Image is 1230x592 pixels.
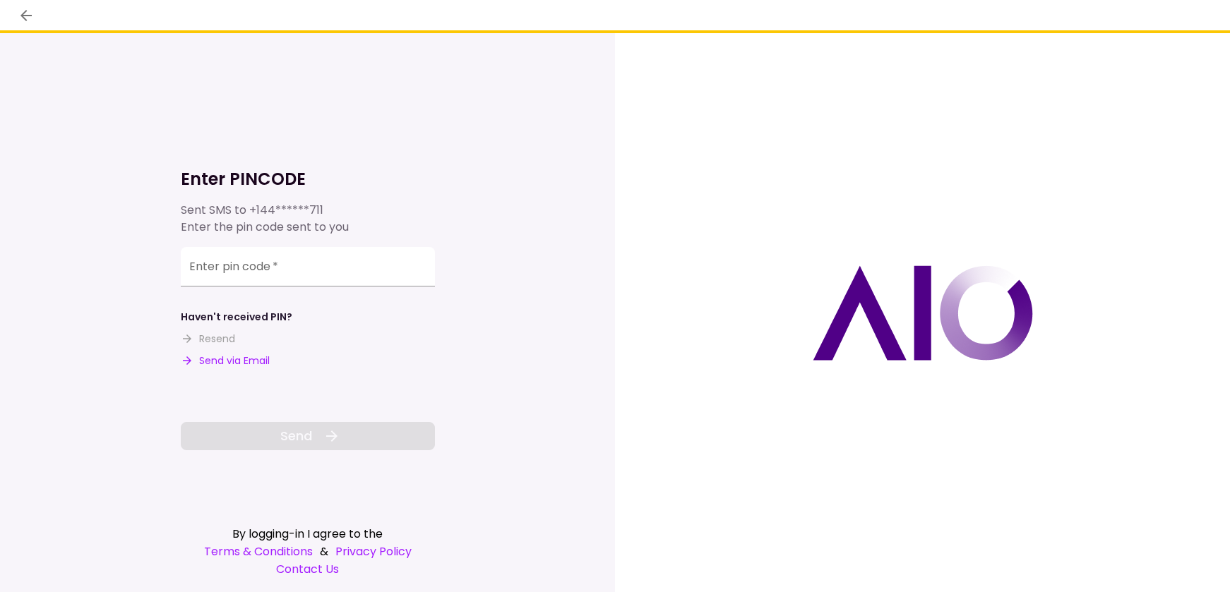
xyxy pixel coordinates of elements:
[181,168,435,191] h1: Enter PINCODE
[181,332,235,346] button: Resend
[181,525,435,543] div: By logging-in I agree to the
[181,560,435,578] a: Contact Us
[181,354,270,368] button: Send via Email
[204,543,313,560] a: Terms & Conditions
[181,202,435,236] div: Sent SMS to Enter the pin code sent to you
[813,265,1033,361] img: AIO logo
[181,310,292,325] div: Haven't received PIN?
[335,543,412,560] a: Privacy Policy
[181,422,435,450] button: Send
[181,543,435,560] div: &
[280,426,312,445] span: Send
[14,4,38,28] button: back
